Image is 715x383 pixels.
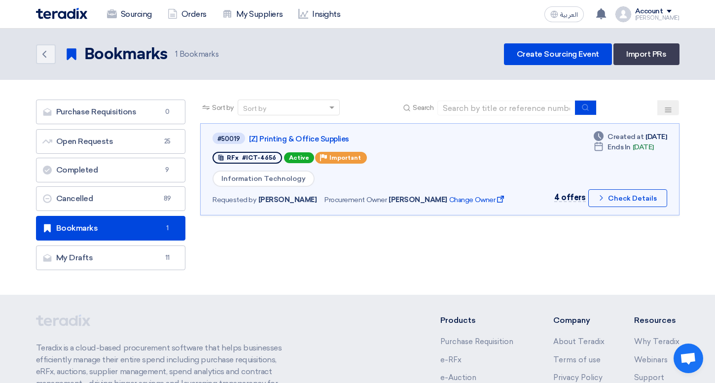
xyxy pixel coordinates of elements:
a: Import PRs [613,43,679,65]
div: [PERSON_NAME] [635,15,679,21]
a: Insights [290,3,348,25]
span: Requested by [213,195,256,205]
a: Open Requests25 [36,129,186,154]
button: العربية [544,6,584,22]
span: [PERSON_NAME] [258,195,317,205]
a: Create Sourcing Event [504,43,612,65]
span: Search [413,103,433,113]
a: My Drafts11 [36,245,186,270]
span: 89 [161,194,173,204]
a: Webinars [634,355,668,364]
span: العربية [560,11,578,18]
span: 1 [175,50,178,59]
img: Teradix logo [36,8,87,19]
li: Products [440,314,524,326]
span: [PERSON_NAME] [389,195,447,205]
a: My Suppliers [214,3,290,25]
span: Information Technology [213,171,315,187]
span: 9 [161,165,173,175]
span: 25 [161,137,173,146]
a: Privacy Policy [553,373,603,382]
li: Resources [634,314,679,326]
a: Completed9 [36,158,186,182]
span: Important [329,154,361,161]
div: Account [635,7,663,16]
span: #ICT-4656 [242,154,276,161]
a: e-Auction [440,373,476,382]
span: Created at [608,132,643,142]
span: Active [284,152,314,163]
div: Sort by [243,104,266,114]
a: [Z] Printing & Office Supplies [249,135,496,143]
span: Procurement Owner [324,195,387,205]
a: Terms of use [553,355,601,364]
span: 1 [161,223,173,233]
input: Search by title or reference number [437,101,575,115]
a: Purchase Requisition [440,337,513,346]
span: Change Owner [449,195,506,205]
a: Sourcing [99,3,160,25]
li: Company [553,314,605,326]
a: Support [634,373,664,382]
div: #50019 [217,136,240,142]
span: Ends In [608,142,631,152]
h2: Bookmarks [84,45,168,65]
a: Purchase Requisitions0 [36,100,186,124]
span: Sort by [212,103,234,113]
span: RFx [227,154,239,161]
a: e-RFx [440,355,462,364]
div: [DATE] [594,132,667,142]
img: profile_test.png [615,6,631,22]
span: 0 [161,107,173,117]
a: About Teradix [553,337,605,346]
span: 11 [161,253,173,263]
a: Open chat [674,344,703,373]
a: Orders [160,3,214,25]
a: Cancelled89 [36,186,186,211]
span: Bookmarks [175,49,218,60]
span: 4 offers [554,193,585,202]
div: [DATE] [594,142,654,152]
a: Why Teradix [634,337,679,346]
button: Check Details [588,189,667,207]
a: Bookmarks1 [36,216,186,241]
